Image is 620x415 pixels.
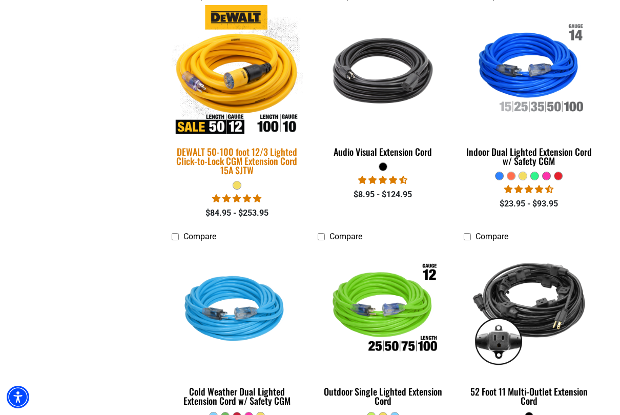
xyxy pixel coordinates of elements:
a: black 52 Foot 11 Multi-Outlet Extension Cord [464,246,594,411]
div: $23.95 - $93.95 [464,198,594,210]
div: Outdoor Single Lighted Extension Cord [318,387,448,405]
div: 52 Foot 11 Multi-Outlet Extension Cord [464,387,594,405]
div: DEWALT 50-100 foot 12/3 Lighted Click-to-Lock CGM Extension Cord 15A SJTW [172,147,302,175]
img: Outdoor Single Lighted Extension Cord [318,252,447,369]
div: Audio Visual Extension Cord [318,147,448,156]
div: Indoor Dual Lighted Extension Cord w/ Safety CGM [464,147,594,165]
a: DEWALT 50-100 foot 12/3 Lighted Click-to-Lock CGM Extension Cord 15A SJTW DEWALT 50-100 foot 12/3... [172,7,302,181]
span: 4.40 stars [504,184,553,194]
a: Outdoor Single Lighted Extension Cord Outdoor Single Lighted Extension Cord [318,246,448,411]
img: Indoor Dual Lighted Extension Cord w/ Safety CGM [464,11,593,129]
div: Cold Weather Dual Lighted Extension Cord w/ Safety CGM [172,387,302,405]
a: Light Blue Cold Weather Dual Lighted Extension Cord w/ Safety CGM [172,246,302,411]
a: Indoor Dual Lighted Extension Cord w/ Safety CGM Indoor Dual Lighted Extension Cord w/ Safety CGM [464,7,594,172]
span: Compare [476,232,508,241]
a: black Audio Visual Extension Cord [318,7,448,162]
img: black [464,252,593,369]
span: Compare [183,232,216,241]
span: 4.84 stars [212,194,261,203]
img: black [318,11,447,129]
img: DEWALT 50-100 foot 12/3 Lighted Click-to-Lock CGM Extension Cord 15A SJTW [166,5,309,136]
div: $84.95 - $253.95 [172,207,302,219]
span: Compare [329,232,362,241]
span: 4.68 stars [358,175,407,185]
div: $8.95 - $124.95 [318,189,448,201]
img: Light Blue [173,252,302,369]
div: Accessibility Menu [7,386,29,408]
